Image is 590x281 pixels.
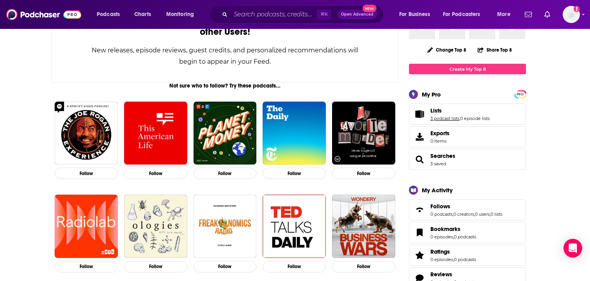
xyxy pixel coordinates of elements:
a: Follows [430,203,502,210]
img: This American Life [124,102,187,165]
a: 0 podcasts [454,234,476,240]
a: Charts [129,8,156,21]
button: open menu [91,8,130,21]
span: Logged in as adrian.villarreal [563,6,580,23]
svg: Add a profile image [574,6,580,12]
span: Exports [412,131,427,142]
span: For Podcasters [443,9,480,20]
a: 0 users [475,211,490,217]
a: 0 episodes [430,234,453,240]
button: Change Top 8 [423,45,471,55]
button: Follow [55,168,118,179]
img: User Profile [563,6,580,23]
button: open menu [394,8,440,21]
span: Searches [409,149,526,170]
a: The Daily [263,102,326,165]
button: Share Top 8 [477,42,512,57]
span: , [453,257,454,262]
span: Exports [430,130,450,137]
div: Not sure who to follow? Try these podcasts... [52,82,398,89]
a: Searches [430,152,455,159]
button: open menu [492,8,520,21]
span: Lists [430,107,442,114]
button: open menu [161,8,204,21]
span: , [474,211,475,217]
img: Ologies with Alie Ward [124,195,187,258]
button: Follow [124,261,187,272]
div: Open Intercom Messenger [563,239,582,258]
a: 0 podcasts [430,211,453,217]
button: Follow [332,261,395,272]
a: 0 creators [453,211,474,217]
span: Follows [430,203,450,210]
a: Show notifications dropdown [541,8,553,21]
button: Follow [124,168,187,179]
span: Lists [409,104,526,125]
span: , [490,211,490,217]
a: Searches [412,154,427,165]
a: Radiolab [55,195,118,258]
img: Business Wars [332,195,395,258]
a: 0 lists [490,211,502,217]
span: ⌘ K [317,9,331,20]
span: New [363,5,377,12]
a: Lists [412,109,427,120]
button: Follow [55,261,118,272]
button: open menu [438,8,492,21]
span: Reviews [430,271,452,278]
span: Ratings [409,245,526,266]
div: My Pro [422,91,441,98]
a: Reviews [430,271,476,278]
div: New releases, episode reviews, guest credits, and personalized recommendations will begin to appe... [91,45,359,67]
a: PRO [515,91,525,97]
div: My Activity [422,186,453,194]
span: More [497,9,510,20]
img: The Joe Rogan Experience [55,102,118,165]
span: Charts [134,9,151,20]
span: 0 items [430,138,450,144]
a: Show notifications dropdown [522,8,535,21]
a: Ratings [430,248,476,255]
img: Planet Money [194,102,257,165]
img: TED Talks Daily [263,195,326,258]
img: Podchaser - Follow, Share and Rate Podcasts [6,7,81,22]
a: 0 podcasts [454,257,476,262]
button: Follow [263,261,326,272]
a: Create My Top 8 [409,64,526,74]
img: Freakonomics Radio [194,195,257,258]
a: Lists [430,107,490,114]
a: 0 episodes [430,257,453,262]
span: Bookmarks [409,222,526,243]
span: Bookmarks [430,226,460,233]
button: Follow [263,168,326,179]
button: Follow [332,168,395,179]
span: Podcasts [97,9,120,20]
a: Ratings [412,250,427,261]
button: Follow [194,261,257,272]
a: Follows [412,204,427,215]
img: My Favorite Murder with Karen Kilgariff and Georgia Hardstark [332,102,395,165]
div: Search podcasts, credits, & more... [217,5,391,23]
span: , [453,234,454,240]
span: For Business [399,9,430,20]
span: Follows [409,199,526,220]
a: 0 episode lists [460,116,490,121]
input: Search podcasts, credits, & more... [231,8,317,21]
button: Open AdvancedNew [338,10,377,19]
span: Monitoring [166,9,194,20]
span: Open Advanced [341,13,373,16]
a: Bookmarks [430,226,476,233]
a: Bookmarks [412,227,427,238]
